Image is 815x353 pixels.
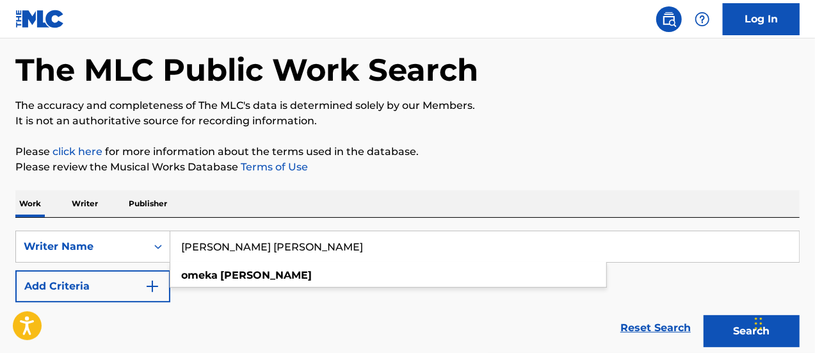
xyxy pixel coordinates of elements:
[15,113,800,129] p: It is not an authoritative source for recording information.
[661,12,677,27] img: search
[755,304,763,343] div: Drag
[723,3,800,35] a: Log In
[24,239,139,254] div: Writer Name
[15,144,800,160] p: Please for more information about the terms used in the database.
[125,190,171,217] p: Publisher
[15,10,65,28] img: MLC Logo
[15,190,45,217] p: Work
[238,161,308,173] a: Terms of Use
[15,98,800,113] p: The accuracy and completeness of The MLC's data is determined solely by our Members.
[52,145,102,158] a: click here
[15,270,170,302] button: Add Criteria
[695,12,710,27] img: help
[15,160,800,175] p: Please review the Musical Works Database
[145,279,160,294] img: 9d2ae6d4665cec9f34b9.svg
[15,51,478,89] h1: The MLC Public Work Search
[751,291,815,353] iframe: Chat Widget
[181,269,218,281] strong: omeka
[68,190,102,217] p: Writer
[614,314,697,342] a: Reset Search
[704,315,800,347] button: Search
[690,6,715,32] div: Help
[220,269,312,281] strong: [PERSON_NAME]
[656,6,682,32] a: Public Search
